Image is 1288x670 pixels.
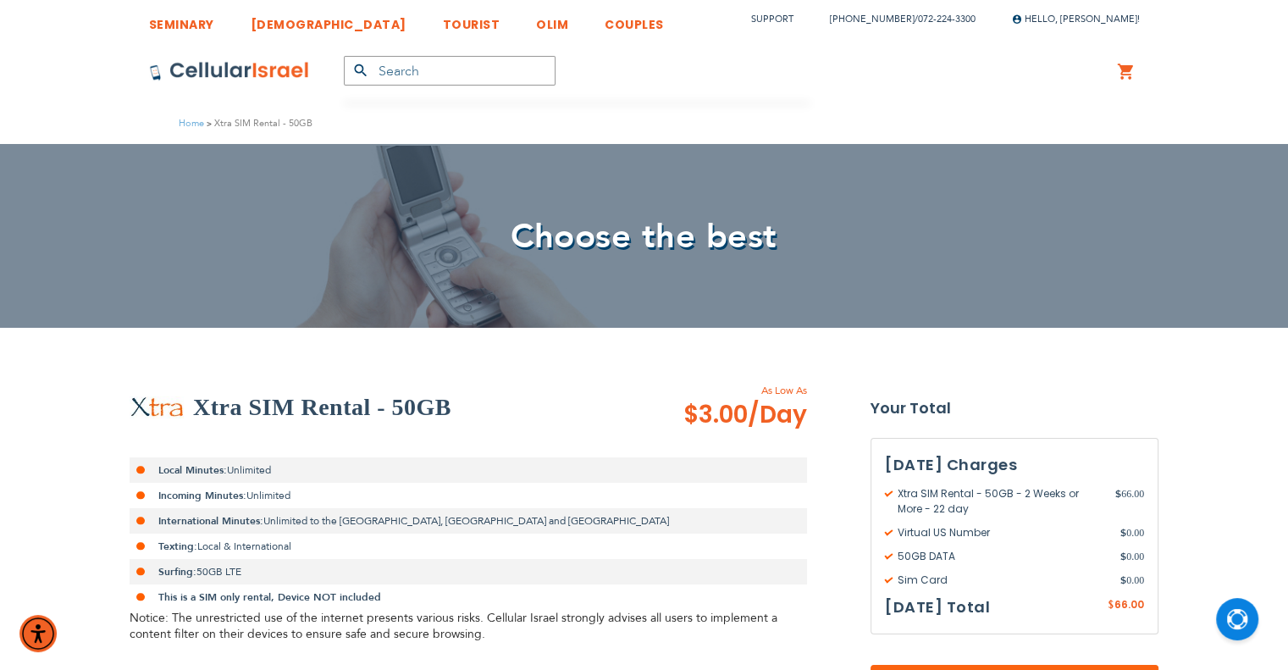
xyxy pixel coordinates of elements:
span: $ [1115,486,1121,501]
strong: Your Total [871,396,1158,421]
strong: Texting: [158,540,197,553]
span: Hello, [PERSON_NAME]! [1012,13,1140,25]
li: Local & International [130,534,807,559]
span: $ [1120,525,1126,540]
h3: [DATE] Total [885,595,990,620]
a: OLIM [536,4,568,36]
li: Unlimited to the [GEOGRAPHIC_DATA], [GEOGRAPHIC_DATA] and [GEOGRAPHIC_DATA] [130,508,807,534]
strong: Surfing: [158,565,196,579]
span: Choose the best [511,213,777,260]
a: COUPLES [605,4,664,36]
strong: International Minutes: [158,514,263,528]
a: 072-224-3300 [918,13,976,25]
a: SEMINARY [149,4,214,36]
li: Unlimited [130,483,807,508]
img: Cellular Israel Logo [149,61,310,81]
span: 66.00 [1115,486,1144,517]
h2: Xtra SIM Rental - 50GB [193,390,451,424]
span: $3.00 [683,398,807,432]
li: Unlimited [130,457,807,483]
span: Xtra SIM Rental - 50GB - 2 Weeks or More - 22 day [885,486,1115,517]
span: /Day [748,398,807,432]
span: Virtual US Number [885,525,1120,540]
span: 66.00 [1114,597,1144,612]
div: Notice: The unrestricted use of the internet presents various risks. Cellular Israel strongly adv... [130,610,807,642]
a: TOURIST [443,4,500,36]
h3: [DATE] Charges [885,452,1144,478]
li: Xtra SIM Rental - 50GB [204,115,312,131]
img: Xtra SIM Rental - 50GB [130,396,185,418]
a: [PHONE_NUMBER] [830,13,915,25]
span: 50GB DATA [885,549,1120,564]
input: Search [344,56,556,86]
span: Sim Card [885,573,1120,588]
span: 0.00 [1120,525,1144,540]
span: $ [1108,598,1114,613]
a: Support [751,13,793,25]
span: $ [1120,549,1126,564]
strong: Incoming Minutes: [158,489,246,502]
div: Accessibility Menu [19,615,57,652]
strong: Local Minutes: [158,463,227,477]
li: 50GB LTE [130,559,807,584]
a: Home [179,117,204,130]
span: 0.00 [1120,573,1144,588]
span: As Low As [638,383,807,398]
span: $ [1120,573,1126,588]
li: / [813,7,976,31]
span: 0.00 [1120,549,1144,564]
a: [DEMOGRAPHIC_DATA] [251,4,406,36]
strong: This is a SIM only rental, Device NOT included [158,590,381,604]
